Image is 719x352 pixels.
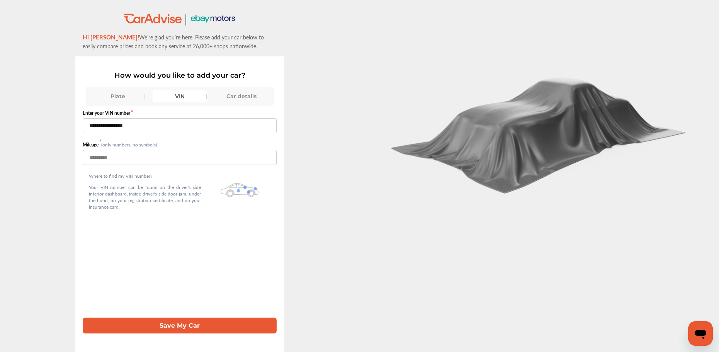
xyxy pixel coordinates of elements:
div: Plate [91,90,145,102]
iframe: Button to launch messaging window [688,321,713,346]
button: Save My Car [83,318,277,333]
label: Enter your VIN number [83,110,277,116]
span: We’re glad you’re here. Please add your car below to easily compare prices and book any service a... [83,33,264,50]
label: Mileage [83,141,101,148]
p: Your VIN number can be found on the driver's side interior dashboard, inside driver's side door j... [89,184,201,210]
p: How would you like to add your car? [83,71,277,80]
img: olbwX0zPblBWoAAAAASUVORK5CYII= [221,183,259,197]
span: Hi [PERSON_NAME]! [83,33,139,41]
img: carCoverBlack.2823a3dccd746e18b3f8.png [385,69,694,194]
p: Where to find my VIN number? [89,173,201,179]
div: Car details [214,90,269,102]
div: VIN [153,90,207,102]
small: (only numbers, no symbols) [101,141,157,148]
